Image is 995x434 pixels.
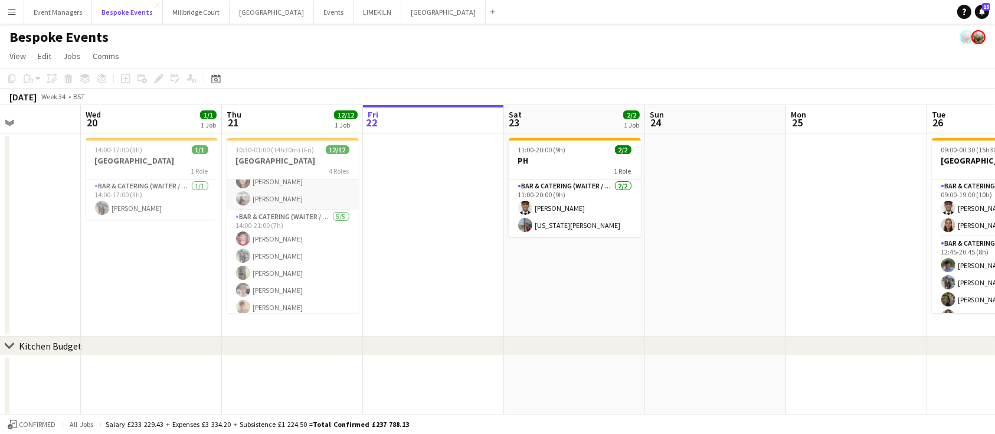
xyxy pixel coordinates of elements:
[509,109,522,120] span: Sat
[326,145,349,154] span: 12/12
[227,109,241,120] span: Thu
[200,110,217,119] span: 1/1
[163,1,230,24] button: Millbridge Court
[335,120,357,129] div: 1 Job
[932,109,945,120] span: Tue
[38,51,51,61] span: Edit
[334,110,358,119] span: 12/12
[650,109,664,120] span: Sun
[9,28,109,46] h1: Bespoke Events
[509,180,641,237] app-card-role: Bar & Catering (Waiter / waitress)2/211:00-20:00 (9h)[PERSON_NAME][US_STATE][PERSON_NAME]
[58,48,86,64] a: Jobs
[93,51,119,61] span: Comms
[313,420,409,429] span: Total Confirmed £237 788.13
[648,116,664,129] span: 24
[225,116,241,129] span: 21
[9,51,26,61] span: View
[192,145,208,154] span: 1/1
[19,420,55,429] span: Confirmed
[354,1,401,24] button: LIMEKILN
[624,120,639,129] div: 1 Job
[5,48,31,64] a: View
[67,420,96,429] span: All jobs
[329,167,349,175] span: 4 Roles
[975,5,989,19] a: 15
[39,92,68,101] span: Week 34
[509,138,641,237] app-job-card: 11:00-20:00 (9h)2/2PH1 RoleBar & Catering (Waiter / waitress)2/211:00-20:00 (9h)[PERSON_NAME][US_...
[95,145,143,154] span: 14:00-17:00 (3h)
[236,145,315,154] span: 10:30-01:00 (14h30m) (Fri)
[86,155,218,166] h3: [GEOGRAPHIC_DATA]
[789,116,806,129] span: 25
[960,30,974,44] app-user-avatar: Staffing Manager
[227,138,359,313] app-job-card: 10:30-01:00 (14h30m) (Fri)12/12[GEOGRAPHIC_DATA]4 RolesBar & Catering (Waiter / waitress)2/210:30...
[507,116,522,129] span: 23
[368,109,378,120] span: Fri
[971,30,986,44] app-user-avatar: Staffing Manager
[930,116,945,129] span: 26
[982,3,990,11] span: 15
[227,153,359,210] app-card-role: Bar & Catering (Waiter / waitress)2/210:30-19:00 (8h30m)[PERSON_NAME][PERSON_NAME]
[230,1,314,24] button: [GEOGRAPHIC_DATA]
[33,48,56,64] a: Edit
[401,1,486,24] button: [GEOGRAPHIC_DATA]
[88,48,124,64] a: Comms
[314,1,354,24] button: Events
[63,51,81,61] span: Jobs
[6,418,57,431] button: Confirmed
[518,145,566,154] span: 11:00-20:00 (9h)
[86,180,218,220] app-card-role: Bar & Catering (Waiter / waitress)1/114:00-17:00 (3h)[PERSON_NAME]
[227,155,359,166] h3: [GEOGRAPHIC_DATA]
[366,116,378,129] span: 22
[623,110,640,119] span: 2/2
[106,420,409,429] div: Salary £233 229.43 + Expenses £3 334.20 + Subsistence £1 224.50 =
[73,92,85,101] div: BST
[227,210,359,319] app-card-role: Bar & Catering (Waiter / waitress)5/514:00-21:00 (7h)[PERSON_NAME][PERSON_NAME][PERSON_NAME][PERS...
[791,109,806,120] span: Mon
[191,167,208,175] span: 1 Role
[9,91,37,103] div: [DATE]
[24,1,92,24] button: Event Managers
[92,1,163,24] button: Bespoke Events
[615,145,631,154] span: 2/2
[201,120,216,129] div: 1 Job
[19,340,82,352] div: Kitchen Budget
[614,167,631,175] span: 1 Role
[86,109,101,120] span: Wed
[509,155,641,166] h3: PH
[84,116,101,129] span: 20
[86,138,218,220] app-job-card: 14:00-17:00 (3h)1/1[GEOGRAPHIC_DATA]1 RoleBar & Catering (Waiter / waitress)1/114:00-17:00 (3h)[P...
